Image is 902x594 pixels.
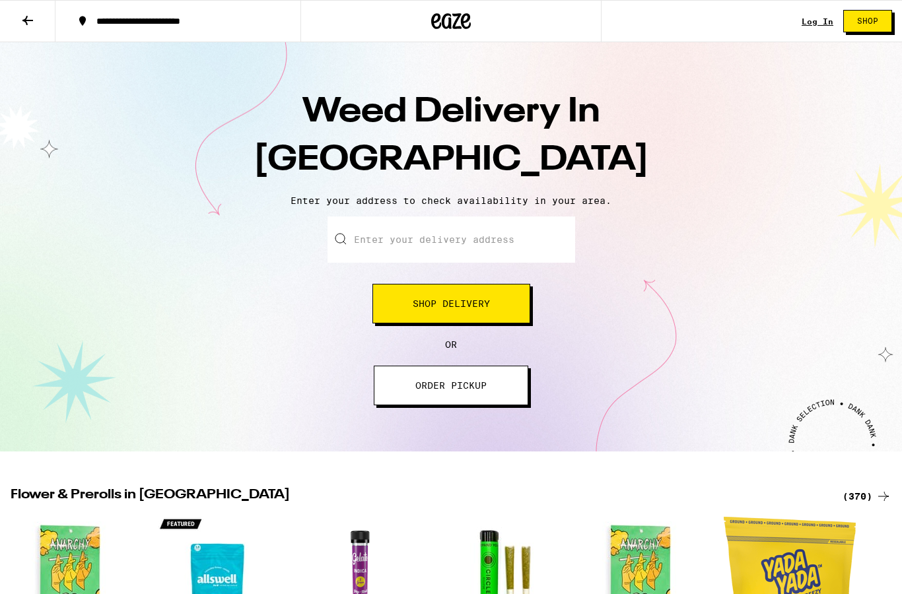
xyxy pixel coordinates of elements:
[374,366,528,405] button: ORDER PICKUP
[843,10,892,32] button: Shop
[833,10,902,32] a: Shop
[802,17,833,26] a: Log In
[843,488,891,504] a: (370)
[328,216,575,263] input: Enter your delivery address
[13,195,889,206] p: Enter your address to check availability in your area.
[372,284,530,323] button: Shop Delivery
[220,88,682,185] h1: Weed Delivery In
[11,488,827,504] h2: Flower & Prerolls in [GEOGRAPHIC_DATA]
[857,17,878,25] span: Shop
[415,381,487,390] span: ORDER PICKUP
[445,339,457,350] span: OR
[413,299,490,308] span: Shop Delivery
[254,143,649,178] span: [GEOGRAPHIC_DATA]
